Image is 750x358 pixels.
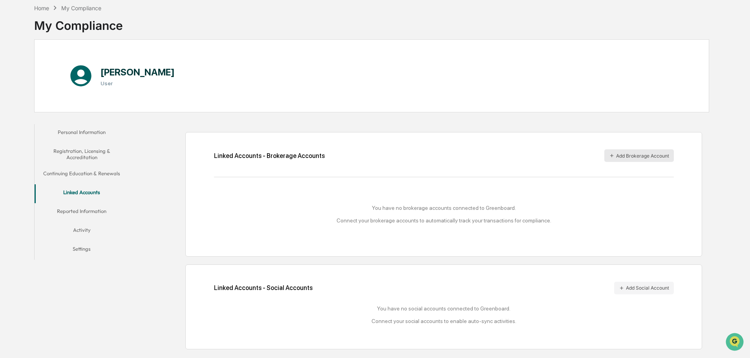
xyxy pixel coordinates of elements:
button: Registration, Licensing & Accreditation [35,143,129,165]
button: Linked Accounts [35,184,129,203]
div: Home [34,5,49,11]
div: 🖐️ [8,100,14,106]
span: Pylon [78,133,95,139]
button: Add Social Account [614,282,674,294]
div: You have no social accounts connected to Greenboard. Connect your social accounts to enable auto-... [214,305,674,324]
div: Linked Accounts - Social Accounts [214,282,674,294]
a: 🖐️Preclearance [5,96,54,110]
span: Preclearance [16,99,51,107]
h1: [PERSON_NAME] [101,66,175,78]
div: 🔎 [8,115,14,121]
button: Start new chat [134,62,143,72]
a: 🗄️Attestations [54,96,101,110]
a: Powered byPylon [55,133,95,139]
iframe: Open customer support [725,332,746,353]
img: 1746055101610-c473b297-6a78-478c-a979-82029cc54cd1 [8,60,22,74]
div: Linked Accounts - Brokerage Accounts [214,152,325,160]
div: My Compliance [34,12,123,33]
a: 🔎Data Lookup [5,111,53,125]
span: Attestations [65,99,97,107]
button: Settings [35,241,129,260]
button: Add Brokerage Account [604,149,674,162]
div: My Compliance [61,5,101,11]
div: You have no brokerage accounts connected to Greenboard. Connect your brokerage accounts to automa... [214,205,674,224]
div: We're available if you need us! [27,68,99,74]
p: How can we help? [8,17,143,29]
button: Reported Information [35,203,129,222]
button: Continuing Education & Renewals [35,165,129,184]
div: secondary tabs example [35,124,129,260]
div: Start new chat [27,60,129,68]
button: Activity [35,222,129,241]
button: Personal Information [35,124,129,143]
h3: User [101,80,175,86]
div: 🗄️ [57,100,63,106]
span: Data Lookup [16,114,49,122]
